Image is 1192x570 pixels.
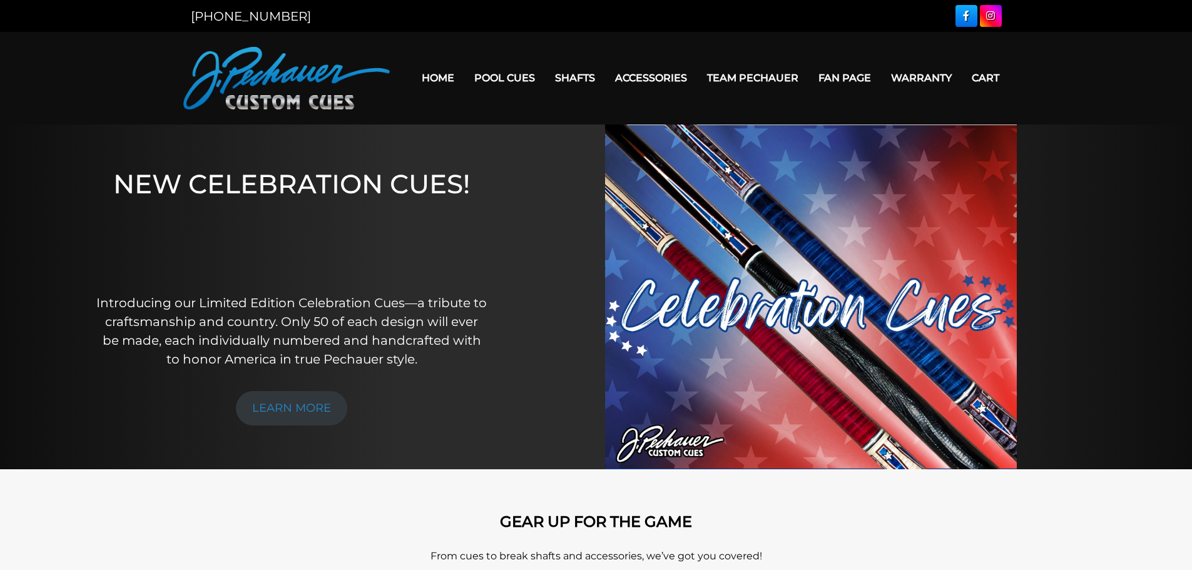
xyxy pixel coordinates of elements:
[962,62,1009,94] a: Cart
[605,62,697,94] a: Accessories
[500,512,692,531] strong: GEAR UP FOR THE GAME
[236,391,347,425] a: LEARN MORE
[545,62,605,94] a: Shafts
[191,9,311,24] a: [PHONE_NUMBER]
[96,168,488,277] h1: NEW CELEBRATION CUES!
[697,62,808,94] a: Team Pechauer
[881,62,962,94] a: Warranty
[464,62,545,94] a: Pool Cues
[96,293,488,369] p: Introducing our Limited Edition Celebration Cues—a tribute to craftsmanship and country. Only 50 ...
[183,47,390,109] img: Pechauer Custom Cues
[412,62,464,94] a: Home
[808,62,881,94] a: Fan Page
[240,549,953,564] p: From cues to break shafts and accessories, we’ve got you covered!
